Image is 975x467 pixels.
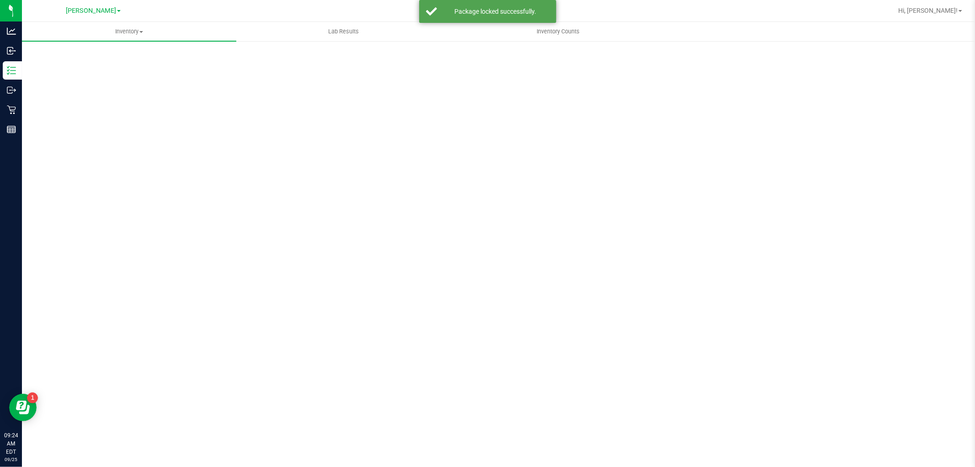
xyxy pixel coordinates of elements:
inline-svg: Reports [7,125,16,134]
span: Lab Results [316,27,371,36]
inline-svg: Inventory [7,66,16,75]
inline-svg: Analytics [7,27,16,36]
p: 09/25 [4,456,18,463]
a: Inventory Counts [451,22,665,41]
span: [PERSON_NAME] [66,7,116,15]
iframe: Resource center unread badge [27,392,38,403]
div: Package locked successfully. [442,7,549,16]
a: Inventory [22,22,236,41]
inline-svg: Retail [7,105,16,114]
iframe: Resource center [9,394,37,421]
span: Inventory [22,27,236,36]
inline-svg: Inbound [7,46,16,55]
span: Inventory Counts [524,27,592,36]
inline-svg: Outbound [7,86,16,95]
a: Lab Results [236,22,451,41]
p: 09:24 AM EDT [4,431,18,456]
span: Hi, [PERSON_NAME]! [898,7,958,14]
